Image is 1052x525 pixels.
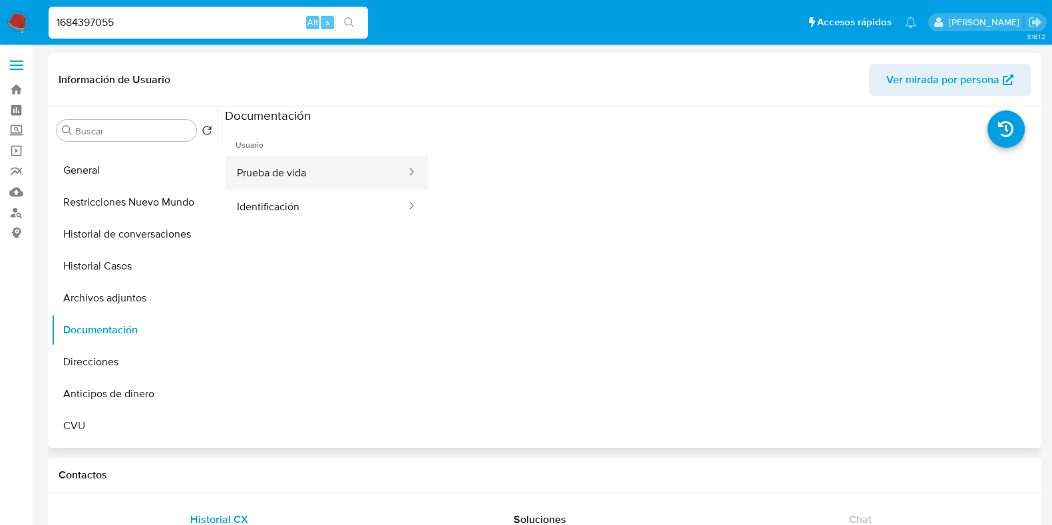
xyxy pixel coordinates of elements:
button: Cruces y Relaciones [51,442,218,474]
h1: Contactos [59,468,1031,482]
button: Archivos adjuntos [51,282,218,314]
input: Buscar [75,125,191,137]
span: Alt [307,16,318,29]
button: Documentación [51,314,218,346]
a: Salir [1028,15,1042,29]
span: s [325,16,329,29]
input: Buscar usuario o caso... [49,14,368,31]
button: CVU [51,410,218,442]
h1: Información de Usuario [59,73,170,87]
button: Historial Casos [51,250,218,282]
button: Direcciones [51,346,218,378]
button: General [51,154,218,186]
button: Buscar [62,125,73,136]
button: search-icon [335,13,363,32]
button: Historial de conversaciones [51,218,218,250]
button: Restricciones Nuevo Mundo [51,186,218,218]
a: Notificaciones [905,17,916,28]
p: noelia.huarte@mercadolibre.com [948,16,1023,29]
button: Anticipos de dinero [51,378,218,410]
button: Ver mirada por persona [869,64,1031,96]
span: Accesos rápidos [817,15,892,29]
button: Volver al orden por defecto [202,125,212,140]
span: Ver mirada por persona [886,64,999,96]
